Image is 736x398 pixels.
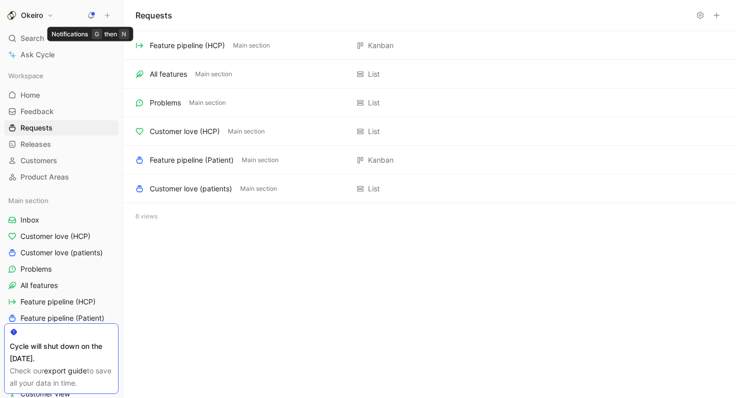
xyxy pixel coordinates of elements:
[10,365,113,389] div: Check our to save all your data in time.
[368,183,380,195] div: List
[233,40,270,51] span: Main section
[20,264,52,274] span: Problems
[20,49,55,61] span: Ask Cycle
[20,297,96,307] span: Feature pipeline (HCP)
[368,39,394,52] div: Kanban
[4,68,119,83] div: Workspace
[20,123,53,133] span: Requests
[238,184,279,193] button: Main section
[20,32,44,45] span: Search
[20,90,40,100] span: Home
[4,294,119,309] a: Feature pipeline (HCP)
[240,184,277,194] span: Main section
[4,278,119,293] a: All features
[20,280,58,291] span: All features
[150,125,220,138] div: Customer love (HCP)
[123,117,736,146] div: Customer love (HCP)Main sectionListView actions
[123,174,736,203] div: Customer love (patients)Main sectionListView actions
[4,8,56,23] button: OkeiroOkeiro
[4,193,119,208] div: Main section
[4,245,119,260] a: Customer love (patients)
[4,261,119,277] a: Problems
[4,87,119,103] a: Home
[4,104,119,119] a: Feedback
[4,47,119,62] a: Ask Cycle
[368,68,380,80] div: List
[8,195,49,206] span: Main section
[4,193,119,326] div: Main sectionInboxCustomer love (HCP)Customer love (patients)ProblemsAll featuresFeature pipeline ...
[4,153,119,168] a: Customers
[4,229,119,244] a: Customer love (HCP)
[135,9,172,21] h1: Requests
[242,155,279,165] span: Main section
[195,69,232,79] span: Main section
[20,231,90,241] span: Customer love (HCP)
[228,126,265,137] span: Main section
[4,137,119,152] a: Releases
[20,313,104,323] span: Feature pipeline (Patient)
[187,98,228,107] button: Main section
[240,156,281,165] button: Main section
[150,97,181,109] div: Problems
[7,10,17,20] img: Okeiro
[231,41,272,50] button: Main section
[4,311,119,326] a: Feature pipeline (Patient)
[4,120,119,136] a: Requests
[368,125,380,138] div: List
[189,98,226,108] span: Main section
[20,248,103,258] span: Customer love (patients)
[10,340,113,365] div: Cycle will shut down on the [DATE].
[4,169,119,185] a: Product Areas
[20,106,54,117] span: Feedback
[20,215,39,225] span: Inbox
[20,172,69,182] span: Product Areas
[123,31,736,60] div: Feature pipeline (HCP)Main sectionKanbanView actions
[44,366,87,375] a: export guide
[368,97,380,109] div: List
[368,154,394,166] div: Kanban
[4,31,119,46] div: Search
[150,39,225,52] div: Feature pipeline (HCP)
[20,139,51,149] span: Releases
[21,11,43,20] h1: Okeiro
[123,146,736,174] div: Feature pipeline (Patient)Main sectionKanbanView actions
[193,70,234,79] button: Main section
[150,154,234,166] div: Feature pipeline (Patient)
[4,212,119,228] a: Inbox
[123,60,736,89] div: All featuresMain sectionListView actions
[123,89,736,117] div: ProblemsMain sectionListView actions
[150,183,232,195] div: Customer love (patients)
[20,156,57,166] span: Customers
[8,71,43,81] span: Workspace
[123,203,736,230] div: 6 views
[226,127,267,136] button: Main section
[150,68,187,80] div: All features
